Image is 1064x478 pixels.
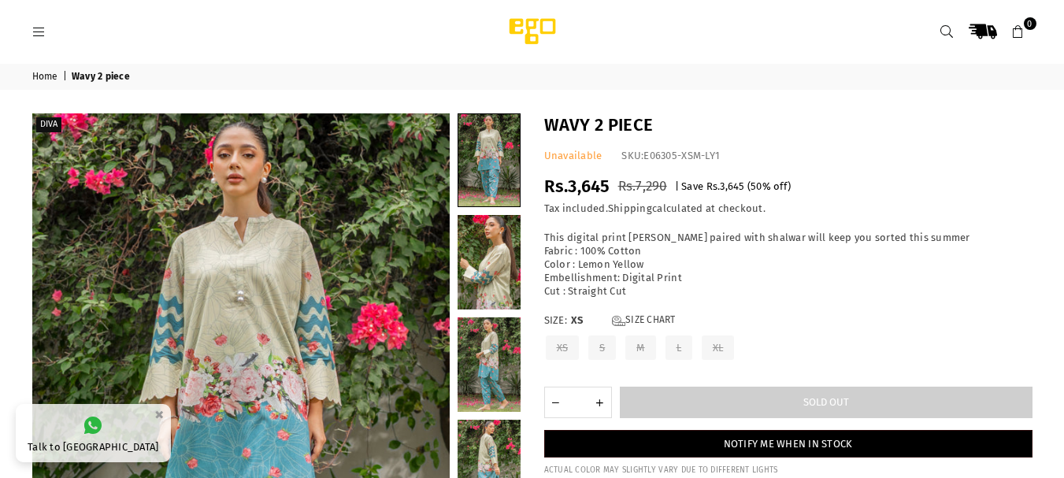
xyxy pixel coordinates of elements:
span: Save [681,180,703,192]
label: M [624,334,657,361]
label: L [664,334,694,361]
h1: Wavy 2 piece [544,113,1032,138]
div: SKU: [621,150,720,163]
a: Notify me when in stock [544,430,1032,458]
span: Sold out [803,396,849,408]
label: Size: [544,314,1032,328]
button: × [150,402,169,428]
div: Tax included. calculated at checkout. [544,202,1032,216]
a: Talk to [GEOGRAPHIC_DATA] [16,404,171,462]
span: | [675,180,679,192]
span: 0 [1024,17,1036,30]
span: XS [571,314,602,328]
span: | [63,71,69,83]
span: Wavy 2 piece [72,71,132,83]
img: Ego [465,16,599,47]
div: This digital print [PERSON_NAME] paired with shalwar will keep you sorted this summer Fabric : 10... [544,232,1032,298]
a: Size Chart [612,314,676,328]
span: Rs.7,290 [618,178,667,195]
span: 50 [751,180,762,192]
label: Diva [36,117,61,132]
span: Unavailable [544,150,602,161]
label: S [587,334,617,361]
a: Shipping [608,202,652,215]
label: XL [700,334,736,361]
div: ACTUAL COLOR MAY SLIGHTLY VARY DUE TO DIFFERENT LIGHTS [544,465,1032,476]
a: Home [32,71,61,83]
span: Rs.3,645 [544,176,610,197]
a: Search [933,17,962,46]
span: Rs.3,645 [706,180,745,192]
a: Menu [25,25,54,37]
span: ( % off) [747,180,791,192]
quantity-input: Quantity [544,387,612,418]
label: XS [544,334,581,361]
a: 0 [1004,17,1032,46]
span: E06305-XSM-LY1 [643,150,720,161]
nav: breadcrumbs [20,64,1044,90]
button: Sold out [620,387,1032,418]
